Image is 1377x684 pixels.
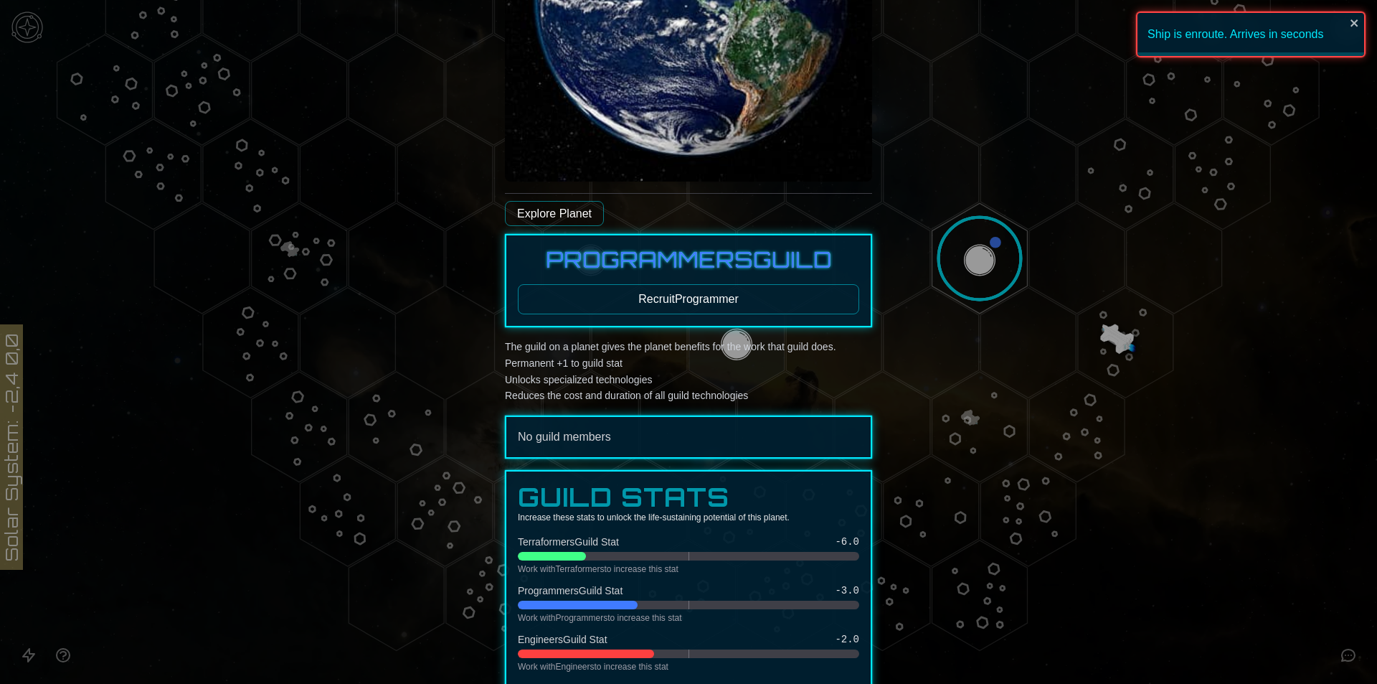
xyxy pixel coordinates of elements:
[505,339,872,404] p: The guild on a planet gives the planet benefits for the work that guild does.
[1136,11,1366,57] div: Ship is enroute. Arrives in seconds
[518,632,607,647] span: Engineers Guild Stat
[518,512,859,523] p: Increase these stats to unlock the life-sustaining potential of this planet.
[505,372,872,388] li: Unlocks specialized technologies
[518,483,859,512] h3: Guild Stats
[1350,17,1360,29] button: close
[835,632,859,647] span: -2.0
[518,284,859,314] button: RecruitProgrammer
[518,247,859,273] h3: Programmers Guild
[518,535,619,549] span: Terraformers Guild Stat
[518,563,859,575] p: Work with Terraformers to increase this stat
[518,612,859,624] p: Work with Programmers to increase this stat
[518,661,859,673] p: Work with Engineers to increase this stat
[518,428,859,446] div: No guild members
[835,535,859,549] span: -6.0
[518,584,623,598] span: Programmers Guild Stat
[505,201,604,226] a: Explore Planet
[505,355,872,372] li: Permanent +1 to guild stat
[835,584,859,598] span: -3.0
[505,388,872,404] li: Reduces the cost and duration of all guild technologies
